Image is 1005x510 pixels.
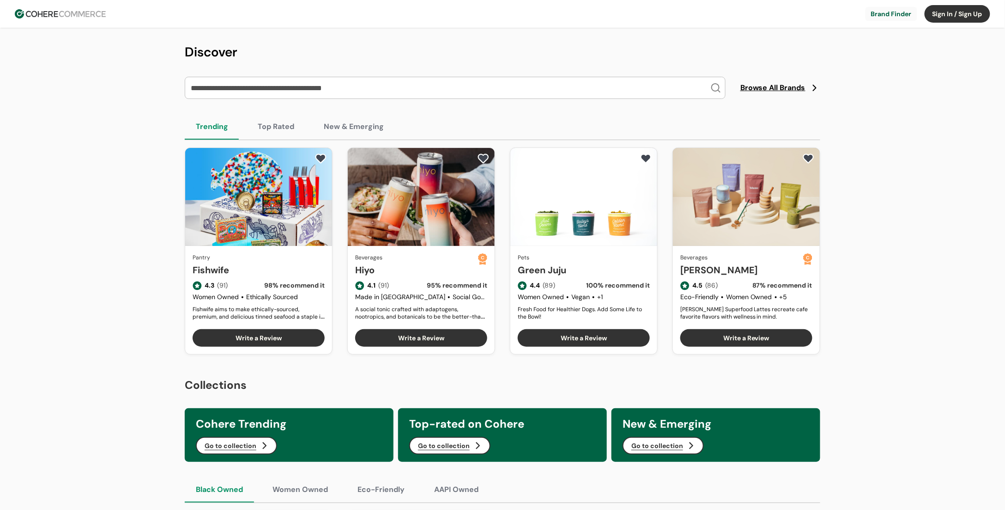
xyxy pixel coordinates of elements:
[801,152,816,166] button: add to favorite
[638,152,654,166] button: add to favorite
[623,416,809,432] h3: New & Emerging
[518,263,650,277] a: Green Juju
[261,477,339,503] button: Women Owned
[196,437,277,455] button: Go to collection
[196,416,382,432] h3: Cohere Trending
[313,152,328,166] button: add to favorite
[925,5,990,23] button: Sign In / Sign Up
[346,477,416,503] button: Eco-Friendly
[185,377,820,393] h2: Collections
[476,152,491,166] button: add to favorite
[623,437,704,455] button: Go to collection
[193,263,325,277] a: Fishwife
[409,416,596,432] h3: Top-rated on Cohere
[313,114,395,140] button: New & Emerging
[740,82,805,93] span: Browse All Brands
[355,263,478,277] a: Hiyo
[185,114,239,140] button: Trending
[193,329,325,347] button: Write a Review
[15,9,106,18] img: Cohere Logo
[247,114,305,140] button: Top Rated
[423,477,490,503] button: AAPI Owned
[409,437,490,455] button: Go to collection
[185,477,254,503] button: Black Owned
[680,329,812,347] button: Write a Review
[185,43,237,61] span: Discover
[740,82,820,93] a: Browse All Brands
[355,329,487,347] button: Write a Review
[518,329,650,347] button: Write a Review
[680,263,803,277] a: [PERSON_NAME]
